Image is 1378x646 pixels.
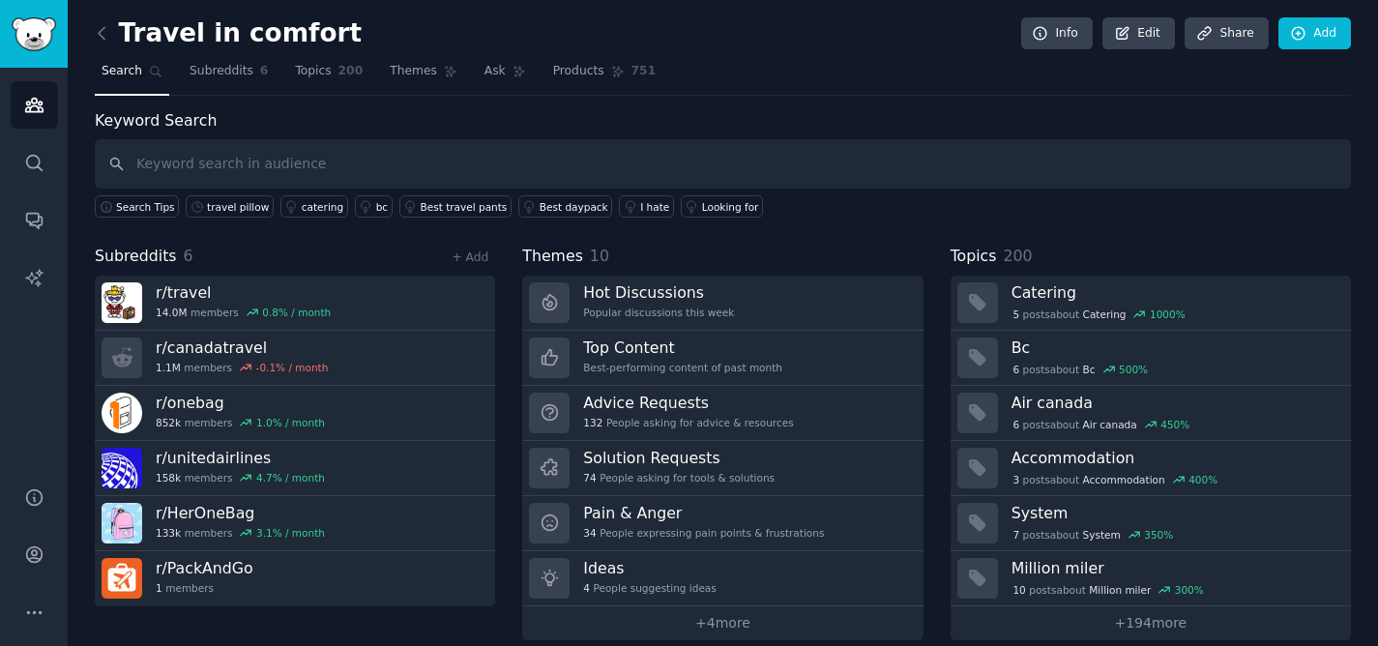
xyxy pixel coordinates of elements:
[619,195,674,218] a: I hate
[1083,363,1096,376] span: Bc
[1119,363,1148,376] div: 500 %
[156,526,325,540] div: members
[484,63,506,80] span: Ask
[583,361,782,374] div: Best-performing content of past month
[522,441,923,496] a: Solution Requests74People asking for tools & solutions
[702,200,759,214] div: Looking for
[583,558,716,578] h3: Ideas
[951,551,1351,606] a: Million miler10postsaboutMillion miler300%
[1102,17,1175,50] a: Edit
[1150,308,1186,321] div: 1000 %
[522,331,923,386] a: Top ContentBest-performing content of past month
[207,200,269,214] div: travel pillow
[1012,503,1337,523] h3: System
[156,282,331,303] h3: r/ travel
[518,195,612,218] a: Best daypack
[95,245,177,269] span: Subreddits
[546,56,662,96] a: Products751
[421,200,508,214] div: Best travel pants
[951,606,1351,640] a: +194more
[156,361,328,374] div: members
[1144,528,1173,542] div: 350 %
[156,338,328,358] h3: r/ canadatravel
[522,245,583,269] span: Themes
[156,581,253,595] div: members
[156,361,181,374] span: 1.1M
[1089,583,1151,597] span: Million miler
[583,393,793,413] h3: Advice Requests
[1012,361,1150,378] div: post s about
[12,17,56,51] img: GummySearch logo
[156,471,325,484] div: members
[583,471,596,484] span: 74
[95,386,495,441] a: r/onebag852kmembers1.0% / month
[186,195,274,218] a: travel pillow
[1185,17,1268,50] a: Share
[583,526,824,540] div: People expressing pain points & frustrations
[631,63,657,80] span: 751
[1012,306,1187,323] div: post s about
[156,558,253,578] h3: r/ PackAndGo
[1012,526,1175,543] div: post s about
[583,503,824,523] h3: Pain & Anger
[1083,528,1121,542] span: System
[478,56,533,96] a: Ask
[1160,418,1189,431] div: 450 %
[156,448,325,468] h3: r/ unitedairlines
[1012,418,1019,431] span: 6
[338,63,364,80] span: 200
[95,276,495,331] a: r/travel14.0Mmembers0.8% / month
[95,111,217,130] label: Keyword Search
[1012,581,1206,599] div: post s about
[260,63,269,80] span: 6
[1012,338,1337,358] h3: Bc
[383,56,464,96] a: Themes
[156,416,325,429] div: members
[583,416,793,429] div: People asking for advice & resources
[1012,473,1019,486] span: 3
[1175,583,1204,597] div: 300 %
[95,331,495,386] a: r/canadatravel1.1Mmembers-0.1% / month
[951,386,1351,441] a: Air canada6postsaboutAir canada450%
[1012,583,1025,597] span: 10
[583,581,590,595] span: 4
[156,471,181,484] span: 158k
[1012,308,1019,321] span: 5
[95,496,495,551] a: r/HerOneBag133kmembers3.1% / month
[95,195,179,218] button: Search Tips
[355,195,393,218] a: bc
[1083,418,1137,431] span: Air canada
[256,416,325,429] div: 1.0 % / month
[522,606,923,640] a: +4more
[540,200,608,214] div: Best daypack
[1012,393,1337,413] h3: Air canada
[1012,282,1337,303] h3: Catering
[583,338,782,358] h3: Top Content
[522,276,923,331] a: Hot DiscussionsPopular discussions this week
[95,56,169,96] a: Search
[951,276,1351,331] a: Catering5postsaboutCatering1000%
[1003,247,1032,265] span: 200
[190,63,253,80] span: Subreddits
[583,471,775,484] div: People asking for tools & solutions
[156,503,325,523] h3: r/ HerOneBag
[583,526,596,540] span: 34
[1012,471,1219,488] div: post s about
[583,448,775,468] h3: Solution Requests
[156,581,162,595] span: 1
[583,581,716,595] div: People suggesting ideas
[522,496,923,551] a: Pain & Anger34People expressing pain points & frustrations
[262,306,331,319] div: 0.8 % / month
[399,195,512,218] a: Best travel pants
[951,496,1351,551] a: System7postsaboutSystem350%
[951,331,1351,386] a: Bc6postsaboutBc500%
[1278,17,1351,50] a: Add
[102,448,142,488] img: unitedairlines
[302,200,343,214] div: catering
[1012,528,1019,542] span: 7
[951,441,1351,496] a: Accommodation3postsaboutAccommodation400%
[102,63,142,80] span: Search
[116,200,175,214] span: Search Tips
[522,551,923,606] a: Ideas4People suggesting ideas
[522,386,923,441] a: Advice Requests132People asking for advice & resources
